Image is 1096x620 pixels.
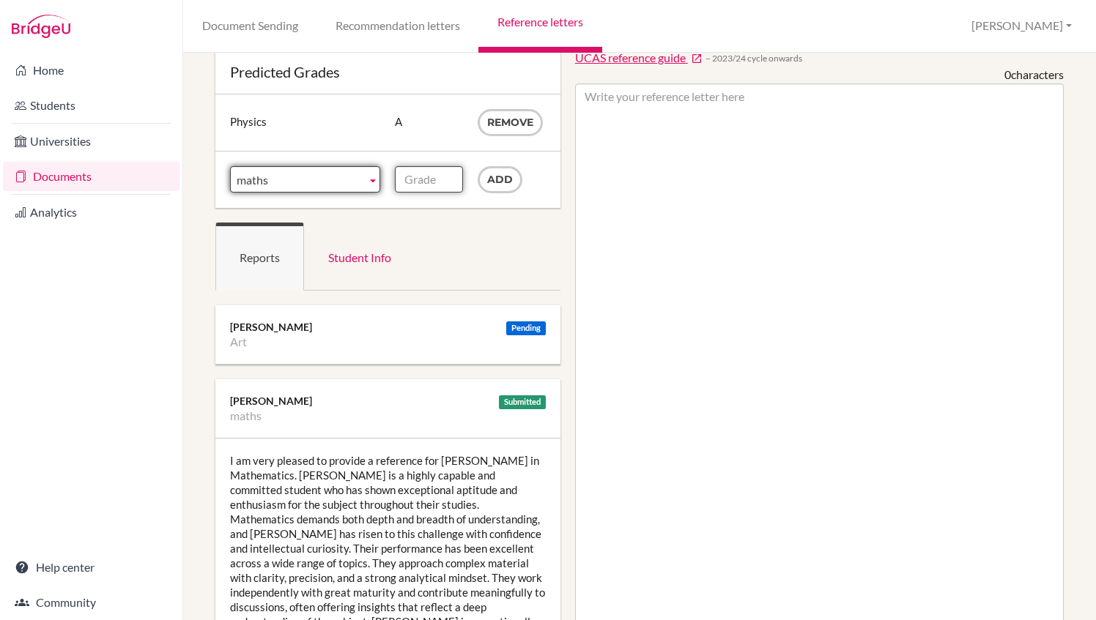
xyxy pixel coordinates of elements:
span: UCAS reference guide [575,51,686,64]
button: Remove [478,109,543,136]
div: [PERSON_NAME] [230,320,546,335]
a: Universities [3,127,179,156]
li: Art [230,335,247,349]
a: Student Info [304,223,415,291]
li: maths [230,408,262,423]
div: characters [1004,67,1064,83]
input: Grade [395,166,463,193]
div: Pending [506,321,546,335]
a: Documents [3,162,179,191]
img: Bridge-U [12,15,70,38]
a: Help center [3,553,179,582]
a: Community [3,588,179,617]
span: maths [237,167,360,193]
span: 0 [1004,67,1011,81]
a: Home [3,56,179,85]
div: Submitted [499,395,546,409]
button: [PERSON_NAME] [965,12,1078,40]
a: UCAS reference guide [575,50,703,67]
div: [PERSON_NAME] [230,394,546,408]
a: Students [3,91,179,120]
div: A [395,109,463,134]
div: Predicted Grades [230,64,546,79]
a: Analytics [3,198,179,227]
div: Physics [230,109,380,134]
a: Reports [215,223,304,291]
span: − 2023/24 cycle onwards [706,52,802,64]
input: Add [478,166,522,193]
